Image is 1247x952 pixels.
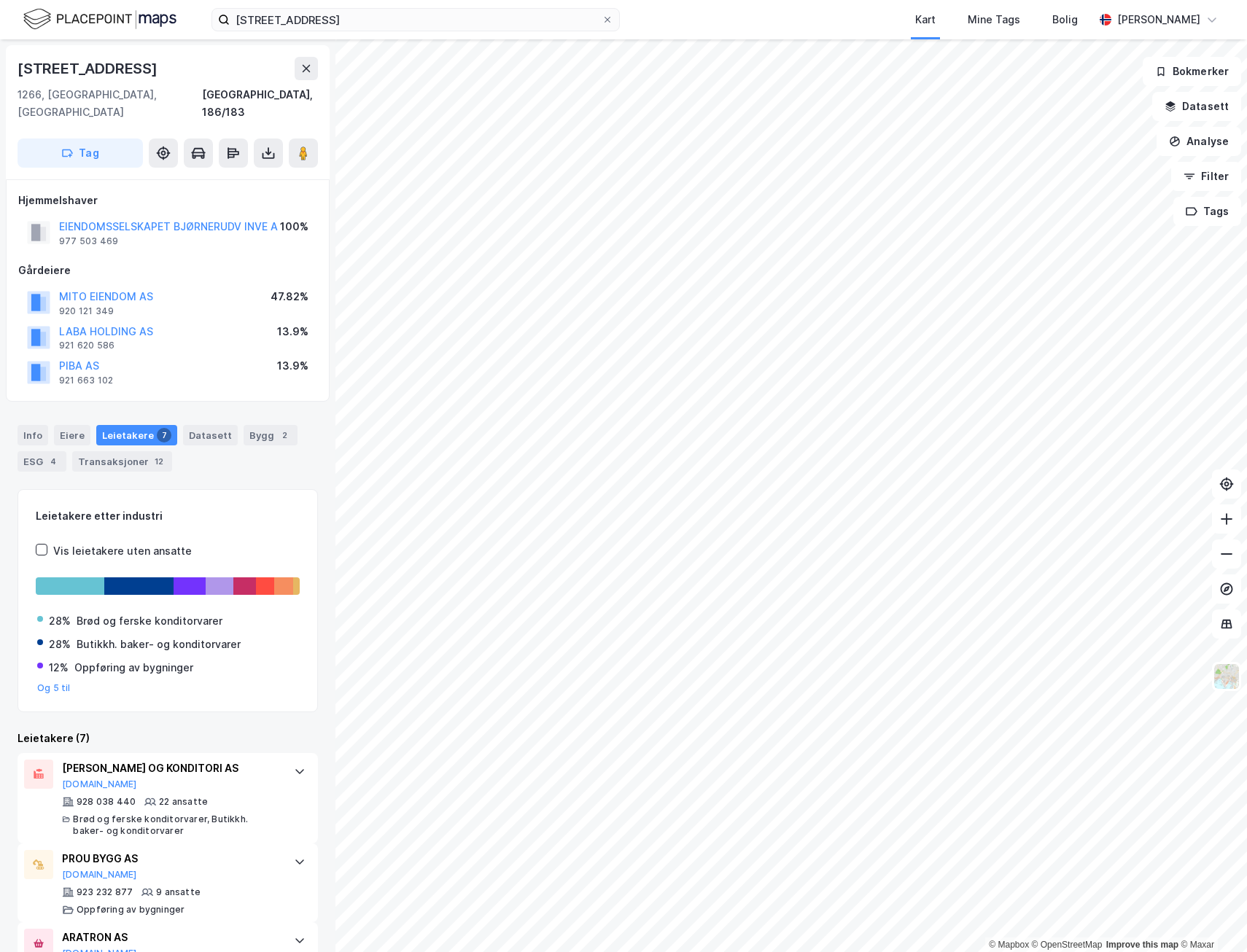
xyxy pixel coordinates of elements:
[77,904,184,916] div: Oppføring av bygninger
[989,940,1029,950] a: Mapbox
[915,11,936,28] div: Kart
[53,542,192,560] div: Vis leietakere uten ansatte
[23,7,176,32] img: logo.f888ab2527a4732fd821a326f86c7f29.svg
[18,138,143,168] button: Tag
[1174,882,1247,952] iframe: Chat Widget
[62,760,279,777] div: [PERSON_NAME] OG KONDITORI AS
[1157,127,1241,156] button: Analyse
[36,507,300,525] div: Leietakere etter industri
[54,425,90,445] div: Eiere
[1152,92,1241,121] button: Datasett
[62,779,137,790] button: [DOMAIN_NAME]
[77,612,222,630] div: Brød og ferske konditorvarer
[77,886,133,898] div: 923 232 877
[74,659,193,676] div: Oppføring av bygninger
[73,814,279,837] div: Brød og ferske konditorvarer, Butikkh. baker- og konditorvarer
[277,428,292,442] div: 2
[59,340,114,351] div: 921 620 586
[62,929,279,946] div: ARATRON AS
[152,454,166,469] div: 12
[156,886,201,898] div: 9 ansatte
[59,305,114,317] div: 920 121 349
[202,86,318,121] div: [GEOGRAPHIC_DATA], 186/183
[77,796,136,808] div: 928 038 440
[183,425,238,445] div: Datasett
[59,235,118,247] div: 977 503 469
[1213,663,1240,690] img: Z
[1052,11,1078,28] div: Bolig
[77,636,241,653] div: Butikkh. baker- og konditorvarer
[72,451,172,472] div: Transaksjoner
[1117,11,1200,28] div: [PERSON_NAME]
[277,357,308,375] div: 13.9%
[968,11,1020,28] div: Mine Tags
[1032,940,1103,950] a: OpenStreetMap
[46,454,61,469] div: 4
[18,192,317,209] div: Hjemmelshaver
[18,57,160,80] div: [STREET_ADDRESS]
[37,682,71,694] button: Og 5 til
[62,850,279,867] div: PROU BYGG AS
[59,375,113,386] div: 921 663 102
[271,288,308,305] div: 47.82%
[18,86,202,121] div: 1266, [GEOGRAPHIC_DATA], [GEOGRAPHIC_DATA]
[49,659,69,676] div: 12%
[62,869,137,881] button: [DOMAIN_NAME]
[280,218,308,235] div: 100%
[159,796,208,808] div: 22 ansatte
[18,451,66,472] div: ESG
[157,428,171,442] div: 7
[18,262,317,279] div: Gårdeiere
[49,612,71,630] div: 28%
[18,730,318,747] div: Leietakere (7)
[1171,162,1241,191] button: Filter
[96,425,177,445] div: Leietakere
[1106,940,1178,950] a: Improve this map
[1173,197,1241,226] button: Tags
[244,425,298,445] div: Bygg
[18,425,48,445] div: Info
[230,9,602,31] input: Søk på adresse, matrikkel, gårdeiere, leietakere eller personer
[1143,57,1241,86] button: Bokmerker
[277,323,308,340] div: 13.9%
[49,636,71,653] div: 28%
